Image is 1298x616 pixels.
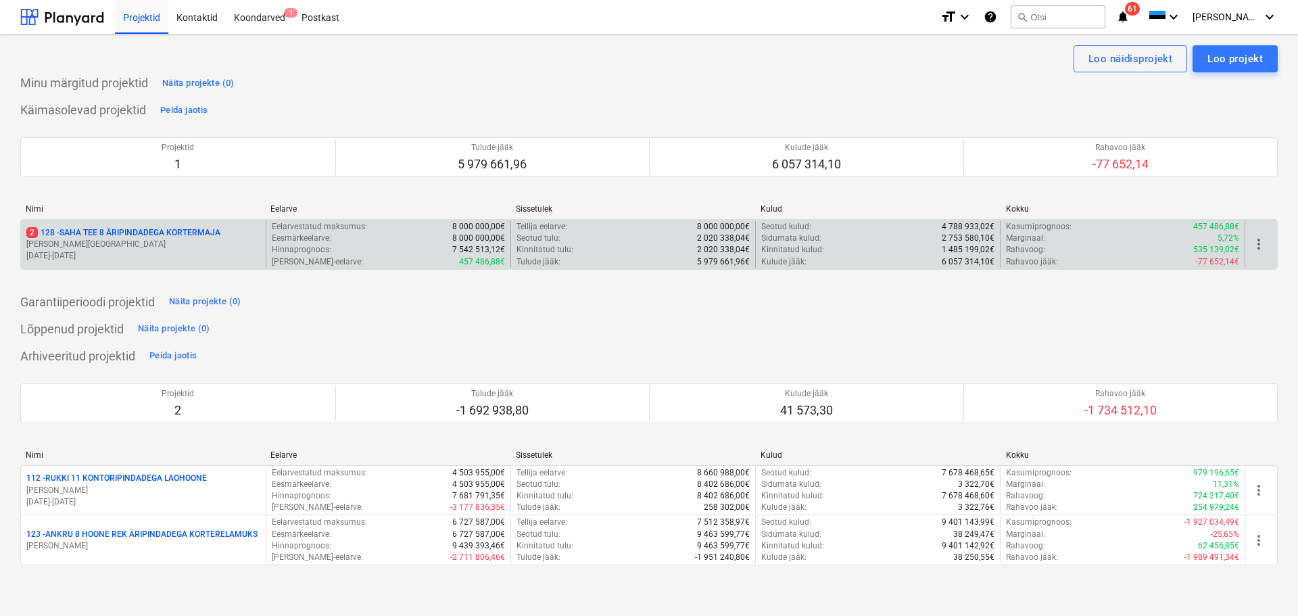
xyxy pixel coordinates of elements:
p: Lõppenud projektid [20,321,124,337]
p: [DATE] - [DATE] [26,496,260,508]
p: Kinnitatud kulud : [761,244,824,256]
div: Kulud [761,204,994,214]
p: Seotud tulu : [516,479,560,490]
span: more_vert [1251,236,1267,252]
p: Eelarvestatud maksumus : [272,467,367,479]
div: Sissetulek [516,204,750,214]
p: 38 250,55€ [953,552,994,563]
p: [PERSON_NAME] [26,540,260,552]
p: Marginaal : [1006,233,1045,244]
span: 61 [1125,2,1140,16]
p: 7 678 468,65€ [942,467,994,479]
p: 2 [162,402,194,419]
p: Eesmärkeelarve : [272,233,331,244]
p: Seotud kulud : [761,517,811,528]
i: Abikeskus [984,9,997,25]
p: Rahavoo jääk [1092,142,1149,153]
p: 8 000 000,00€ [452,221,505,233]
p: 8 660 988,00€ [697,467,750,479]
p: Rahavoo jääk : [1006,256,1058,268]
p: 3 322,76€ [958,502,994,513]
div: Kulud [761,450,994,460]
p: 38 249,47€ [953,529,994,540]
p: 2 020 338,04€ [697,233,750,244]
p: Tellija eelarve : [516,517,567,528]
p: 5,72% [1218,233,1239,244]
button: Peida jaotis [146,346,200,367]
p: Projektid [162,142,194,153]
p: 112 - RUKKI 11 KONTORIPINDADEGA LAOHOONE [26,473,207,484]
div: Nimi [26,204,260,214]
p: 535 139,02€ [1193,244,1239,256]
i: keyboard_arrow_down [1261,9,1278,25]
button: Otsi [1011,5,1105,28]
button: Loo näidisprojekt [1074,45,1187,72]
iframe: Chat Widget [1230,551,1298,616]
button: Näita projekte (0) [135,318,214,340]
div: 2128 -SAHA TEE 8 ÄRIPINDADEGA KORTERMAJA[PERSON_NAME][GEOGRAPHIC_DATA][DATE]-[DATE] [26,227,260,262]
p: 4 788 933,02€ [942,221,994,233]
i: notifications [1116,9,1130,25]
div: Nimi [26,450,260,460]
span: 1 [284,8,297,18]
p: 128 - SAHA TEE 8 ÄRIPINDADEGA KORTERMAJA [26,227,220,239]
p: Arhiveeritud projektid [20,348,135,364]
p: 8 000 000,00€ [452,233,505,244]
div: Näita projekte (0) [169,294,241,310]
p: Kasumiprognoos : [1006,517,1072,528]
p: 4 503 955,00€ [452,479,505,490]
p: Seotud tulu : [516,529,560,540]
p: Seotud kulud : [761,467,811,479]
div: Näita projekte (0) [162,76,235,91]
div: 123 -ANKRU 8 HOONE REK ÄRIPINDADEGA KORTERELAMUKS[PERSON_NAME] [26,529,260,552]
p: 8 402 686,00€ [697,490,750,502]
p: 9 401 143,99€ [942,517,994,528]
p: Sidumata kulud : [761,233,821,244]
p: -1 734 512,10 [1084,402,1157,419]
p: 4 503 955,00€ [452,467,505,479]
p: Rahavoog : [1006,490,1045,502]
p: 6 057 314,10 [772,156,841,172]
p: [PERSON_NAME]-eelarve : [272,502,363,513]
p: Garantiiperioodi projektid [20,294,155,310]
div: Eelarve [270,204,504,214]
p: Eelarvestatud maksumus : [272,517,367,528]
p: [DATE] - [DATE] [26,250,260,262]
p: Sidumata kulud : [761,529,821,540]
p: 258 302,00€ [704,502,750,513]
p: Kinnitatud tulu : [516,540,573,552]
div: Kokku [1006,204,1240,214]
p: 3 322,70€ [958,479,994,490]
p: -1 989 491,34€ [1184,552,1239,563]
p: 5 979 661,96 [458,156,527,172]
p: -3 177 836,35€ [450,502,505,513]
p: 9 463 599,77€ [697,529,750,540]
p: Tellija eelarve : [516,467,567,479]
p: 11,31% [1213,479,1239,490]
p: -1 927 034,49€ [1184,517,1239,528]
p: Kasumiprognoos : [1006,221,1072,233]
p: 7 681 791,35€ [452,490,505,502]
p: Kulude jääk : [761,256,807,268]
p: 2 753 580,10€ [942,233,994,244]
div: Peida jaotis [149,348,197,364]
span: more_vert [1251,482,1267,498]
p: Marginaal : [1006,529,1045,540]
p: Rahavoog : [1006,540,1045,552]
div: Peida jaotis [160,103,208,118]
button: Peida jaotis [157,99,211,121]
p: Hinnaprognoos : [272,490,331,502]
p: Sidumata kulud : [761,479,821,490]
p: Rahavoo jääk : [1006,502,1058,513]
div: Sissetulek [516,450,750,460]
p: Rahavoo jääk : [1006,552,1058,563]
i: keyboard_arrow_down [957,9,973,25]
p: 7 512 358,97€ [697,517,750,528]
p: 9 401 142,92€ [942,540,994,552]
p: Tulude jääk : [516,502,560,513]
p: 979 196,65€ [1193,467,1239,479]
div: Loo näidisprojekt [1088,50,1172,68]
p: Kulude jääk [780,388,833,400]
p: 1 [162,156,194,172]
p: 2 020 338,04€ [697,244,750,256]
